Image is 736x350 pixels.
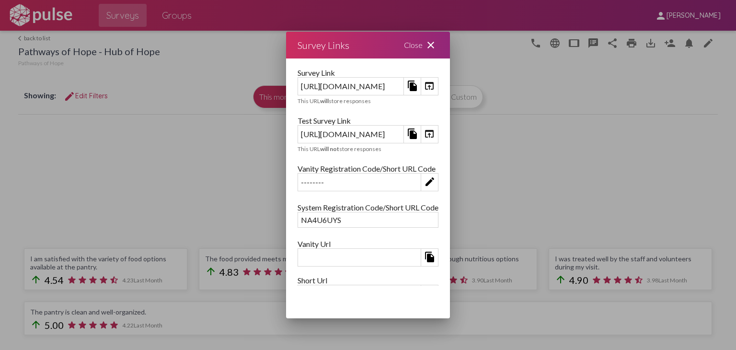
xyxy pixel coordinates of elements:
div: Vanity Url [298,239,438,248]
mat-icon: close [425,39,437,51]
mat-icon: file_copy [424,251,436,263]
div: -------- [298,175,421,189]
div: Close [392,32,450,58]
div: This URL store responses [298,97,438,105]
div: Short Url [298,276,438,285]
mat-icon: edit [424,176,436,187]
div: [URL][DOMAIN_NAME] [298,79,403,93]
div: System Registration Code/Short URL Code [298,203,438,212]
div: [URL][DOMAIN_NAME] [298,127,403,141]
div: Survey Links [298,37,349,53]
mat-icon: file_copy [407,80,418,92]
mat-icon: open_in_browser [424,80,435,92]
div: Vanity Registration Code/Short URL Code [298,164,438,173]
b: will not [320,145,339,152]
div: This URL store responses [298,145,438,152]
div: NA4U6UYS [298,212,438,227]
mat-icon: file_copy [407,128,418,140]
mat-icon: open_in_browser [424,128,435,140]
b: will [320,97,329,105]
div: Survey Link [298,68,438,77]
div: Test Survey Link [298,116,438,125]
